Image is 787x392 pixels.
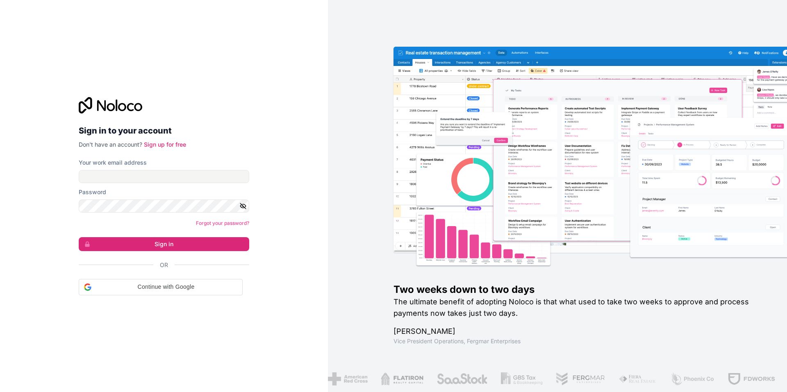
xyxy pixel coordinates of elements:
[95,283,237,291] span: Continue with Google
[435,372,487,385] img: /assets/saastock-C6Zbiodz.png
[79,141,142,148] span: Don't have an account?
[79,170,249,183] input: Email address
[554,372,604,385] img: /assets/fergmar-CudnrXN5.png
[160,261,168,269] span: Or
[79,123,249,138] h2: Sign in to your account
[79,188,106,196] label: Password
[144,141,186,148] a: Sign up for free
[79,237,249,251] button: Sign in
[669,372,713,385] img: /assets/phoenix-BREaitsQ.png
[393,326,761,337] h1: [PERSON_NAME]
[196,220,249,226] a: Forgot your password?
[393,296,761,319] h2: The ultimate benefit of adopting Noloco is that what used to take two weeks to approve and proces...
[79,279,243,295] div: Continue with Google
[500,372,541,385] img: /assets/gbstax-C-GtDUiK.png
[79,199,249,213] input: Password
[393,337,761,345] h1: Vice President Operations , Fergmar Enterprises
[726,372,774,385] img: /assets/fdworks-Bi04fVtw.png
[79,159,147,167] label: Your work email address
[393,283,761,296] h1: Two weeks down to two days
[380,372,422,385] img: /assets/flatiron-C8eUkumj.png
[326,372,366,385] img: /assets/american-red-cross-BAupjrZR.png
[617,372,656,385] img: /assets/fiera-fwj2N5v4.png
